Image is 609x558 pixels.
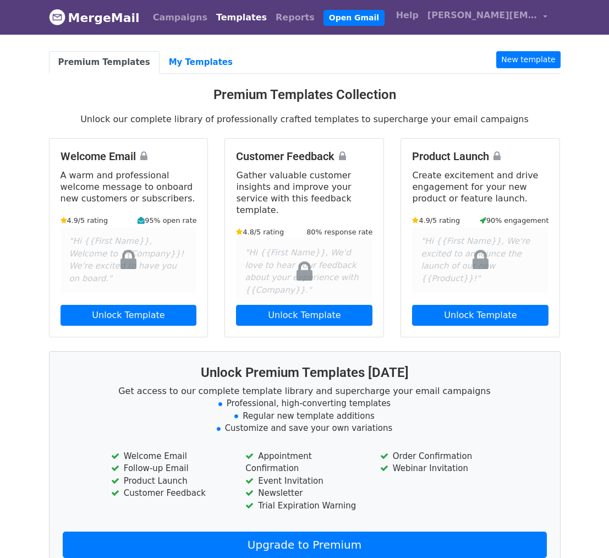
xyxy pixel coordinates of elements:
[111,475,229,488] li: Product Launch
[306,227,372,237] small: 80% response rate
[61,169,197,204] p: A warm and professional welcome message to onboard new customers or subscribers.
[496,51,560,68] a: New template
[271,7,319,29] a: Reports
[380,450,498,463] li: Order Confirmation
[480,215,549,226] small: 90% engagement
[412,215,460,226] small: 4.9/5 rating
[61,150,197,163] h4: Welcome Email
[63,365,547,381] h3: Unlock Premium Templates [DATE]
[61,305,197,326] a: Unlock Template
[427,9,537,22] span: [PERSON_NAME][EMAIL_ADDRESS][PERSON_NAME][DOMAIN_NAME]
[63,397,547,410] li: Professional, high-converting templates
[392,4,423,26] a: Help
[49,87,561,103] h3: Premium Templates Collection
[412,169,548,204] p: Create excitement and drive engagement for your new product or feature launch.
[111,462,229,475] li: Follow-up Email
[245,475,363,488] li: Event Invitation
[236,150,372,163] h4: Customer Feedback
[245,487,363,500] li: Newsletter
[236,227,284,237] small: 4.8/5 rating
[61,226,197,293] div: "Hi {{First Name}}, Welcome to {{Company}}! We're excited to have you on board."
[323,10,385,26] a: Open Gmail
[49,51,160,74] a: Premium Templates
[49,113,561,125] p: Unlock our complete library of professionally crafted templates to supercharge your email campaigns
[49,6,140,29] a: MergeMail
[63,410,547,423] li: Regular new template additions
[63,532,547,558] a: Upgrade to Premium
[111,487,229,500] li: Customer Feedback
[412,305,548,326] a: Unlock Template
[149,7,212,29] a: Campaigns
[63,385,547,397] p: Get access to our complete template library and supercharge your email campaigns
[380,462,498,475] li: Webinar Invitation
[236,238,372,305] div: "Hi {{First Name}}, We'd love to hear your feedback about your experience with {{Company}}."
[245,450,363,475] li: Appointment Confirmation
[236,169,372,216] p: Gather valuable customer insights and improve your service with this feedback template.
[236,305,372,326] a: Unlock Template
[245,500,363,512] li: Trial Expiration Warning
[412,150,548,163] h4: Product Launch
[49,9,65,25] img: MergeMail logo
[138,215,196,226] small: 95% open rate
[63,422,547,435] li: Customize and save your own variations
[412,226,548,293] div: "Hi {{First Name}}, We're excited to announce the launch of our new {{Product}}!"
[61,215,108,226] small: 4.9/5 rating
[160,51,242,74] a: My Templates
[111,450,229,463] li: Welcome Email
[423,4,552,30] a: [PERSON_NAME][EMAIL_ADDRESS][PERSON_NAME][DOMAIN_NAME]
[212,7,271,29] a: Templates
